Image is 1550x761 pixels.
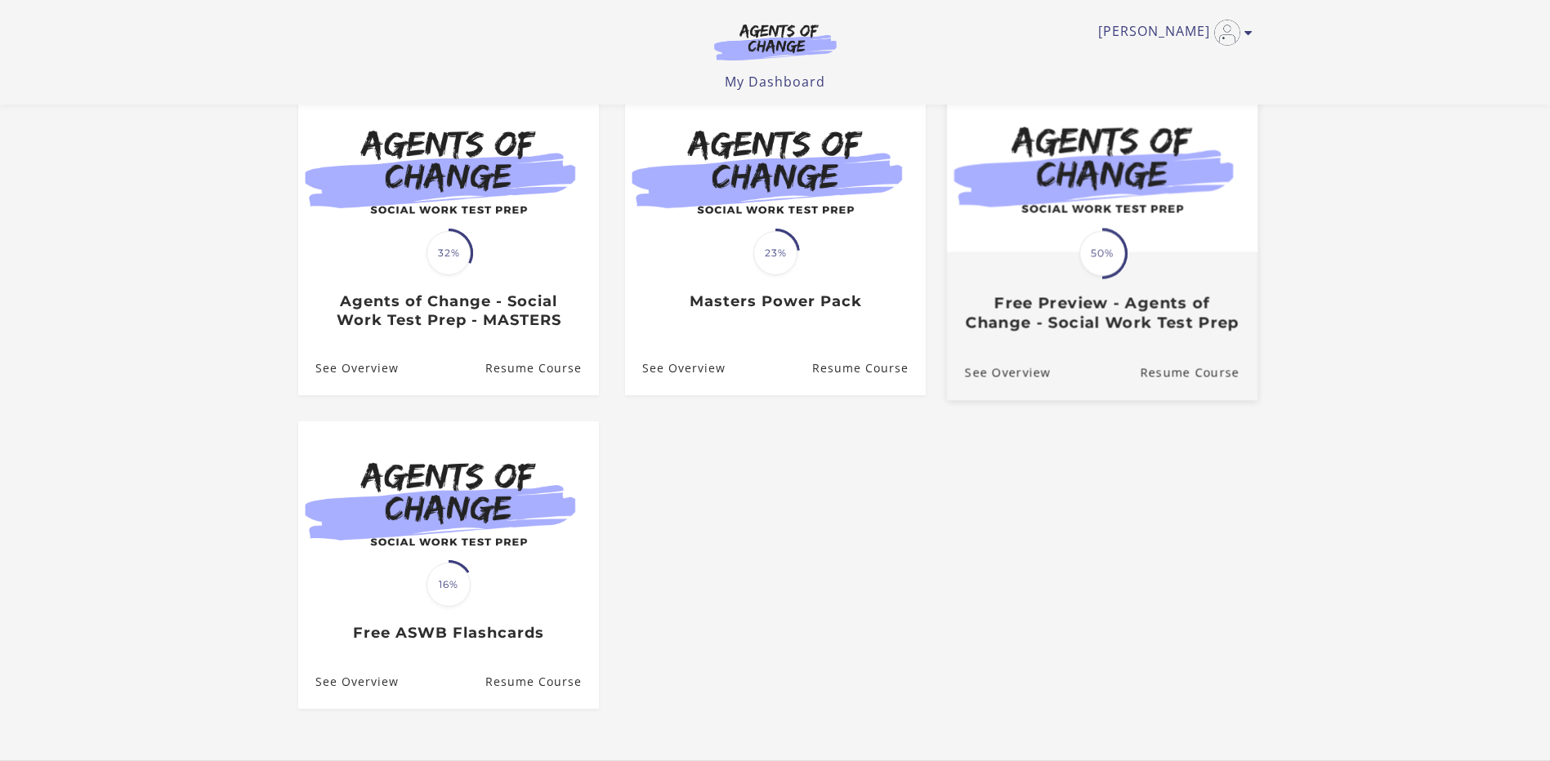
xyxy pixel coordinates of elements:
a: Free ASWB Flashcards: See Overview [298,655,399,708]
a: Agents of Change - Social Work Test Prep - MASTERS: Resume Course [485,342,598,395]
a: Free ASWB Flashcards: Resume Course [485,655,598,708]
span: 32% [427,231,471,275]
h3: Free ASWB Flashcards [315,624,581,643]
span: 50% [1079,230,1125,276]
a: Free Preview - Agents of Change - Social Work Test Prep: See Overview [946,345,1050,400]
h3: Masters Power Pack [642,292,908,311]
h3: Agents of Change - Social Work Test Prep - MASTERS [315,292,581,329]
a: Masters Power Pack: See Overview [625,342,726,395]
a: Free Preview - Agents of Change - Social Work Test Prep: Resume Course [1140,345,1257,400]
a: Toggle menu [1098,20,1244,46]
a: My Dashboard [725,73,825,91]
span: 16% [427,563,471,607]
img: Agents of Change Logo [697,23,854,60]
a: Masters Power Pack: Resume Course [811,342,925,395]
span: 23% [753,231,797,275]
a: Agents of Change - Social Work Test Prep - MASTERS: See Overview [298,342,399,395]
h3: Free Preview - Agents of Change - Social Work Test Prep [964,294,1239,332]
